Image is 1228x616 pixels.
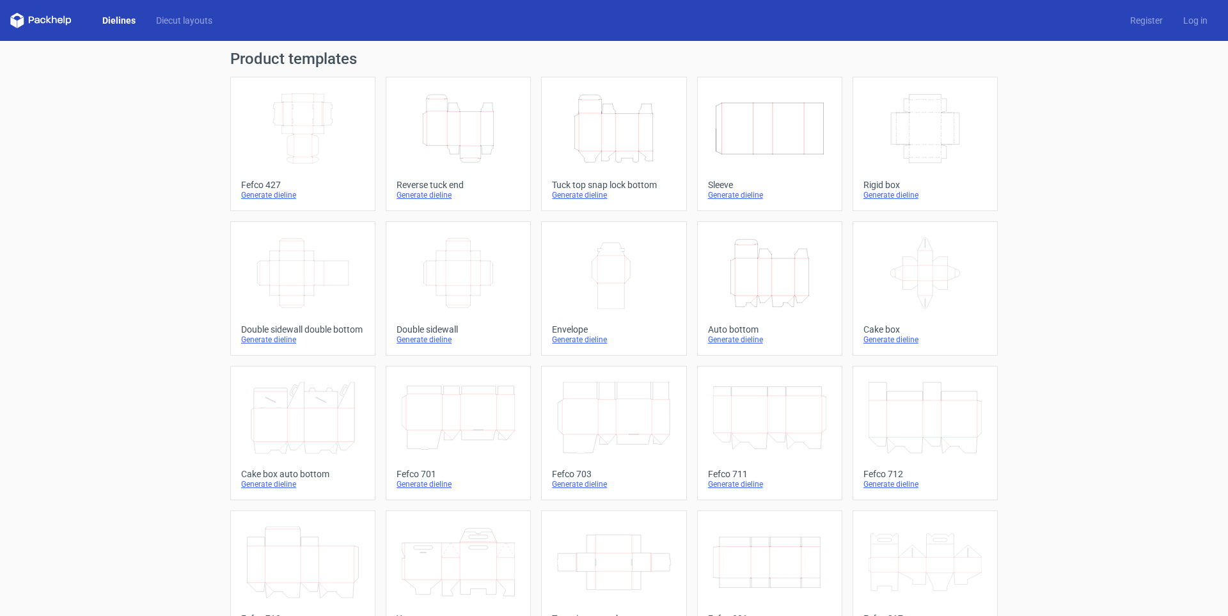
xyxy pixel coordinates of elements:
a: Rigid boxGenerate dieline [853,77,998,211]
div: Fefco 701 [397,469,520,479]
a: Fefco 427Generate dieline [230,77,375,211]
div: Fefco 703 [552,469,675,479]
a: Diecut layouts [146,14,223,27]
h1: Product templates [230,51,998,67]
a: Dielines [92,14,146,27]
div: Envelope [552,324,675,335]
a: Fefco 703Generate dieline [541,366,686,500]
div: Generate dieline [863,479,987,489]
a: EnvelopeGenerate dieline [541,221,686,356]
div: Auto bottom [708,324,831,335]
a: Fefco 701Generate dieline [386,366,531,500]
div: Rigid box [863,180,987,190]
a: Register [1120,14,1173,27]
a: Cake box auto bottomGenerate dieline [230,366,375,500]
div: Generate dieline [241,335,365,345]
a: Fefco 712Generate dieline [853,366,998,500]
div: Sleeve [708,180,831,190]
div: Fefco 712 [863,469,987,479]
div: Fefco 427 [241,180,365,190]
div: Generate dieline [241,190,365,200]
div: Cake box auto bottom [241,469,365,479]
a: Double sidewall double bottomGenerate dieline [230,221,375,356]
a: SleeveGenerate dieline [697,77,842,211]
div: Generate dieline [397,479,520,489]
div: Generate dieline [708,335,831,345]
div: Generate dieline [708,190,831,200]
div: Reverse tuck end [397,180,520,190]
div: Generate dieline [863,335,987,345]
div: Generate dieline [397,190,520,200]
a: Double sidewallGenerate dieline [386,221,531,356]
div: Generate dieline [552,335,675,345]
div: Double sidewall double bottom [241,324,365,335]
div: Tuck top snap lock bottom [552,180,675,190]
div: Generate dieline [397,335,520,345]
a: Cake boxGenerate dieline [853,221,998,356]
div: Fefco 711 [708,469,831,479]
div: Generate dieline [241,479,365,489]
div: Generate dieline [552,479,675,489]
a: Log in [1173,14,1218,27]
a: Tuck top snap lock bottomGenerate dieline [541,77,686,211]
a: Reverse tuck endGenerate dieline [386,77,531,211]
div: Cake box [863,324,987,335]
a: Auto bottomGenerate dieline [697,221,842,356]
div: Generate dieline [863,190,987,200]
a: Fefco 711Generate dieline [697,366,842,500]
div: Generate dieline [708,479,831,489]
div: Generate dieline [552,190,675,200]
div: Double sidewall [397,324,520,335]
